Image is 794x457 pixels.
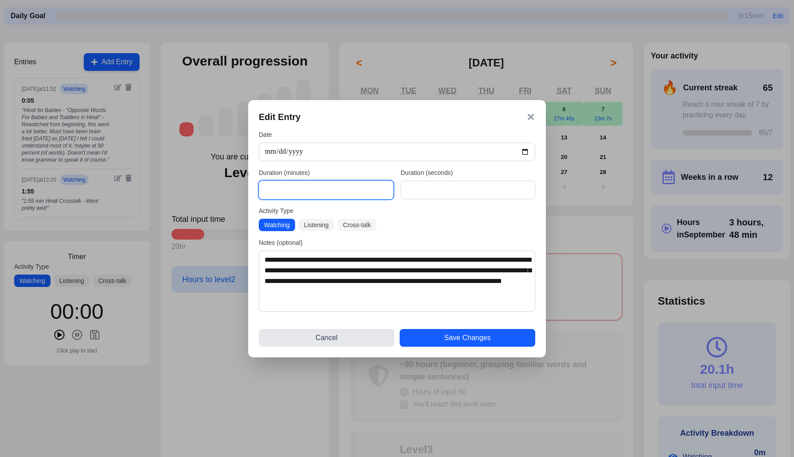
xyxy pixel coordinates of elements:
[259,329,394,347] button: Cancel
[401,168,535,177] label: Duration (seconds)
[338,219,376,231] button: Cross-talk
[259,130,535,139] label: Date
[259,238,535,247] label: Notes (optional)
[259,111,300,123] h3: Edit Entry
[299,219,334,231] button: Listening
[259,206,535,215] label: Activity Type
[400,329,535,347] button: Save Changes
[259,219,295,231] button: Watching
[259,168,393,177] label: Duration (minutes)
